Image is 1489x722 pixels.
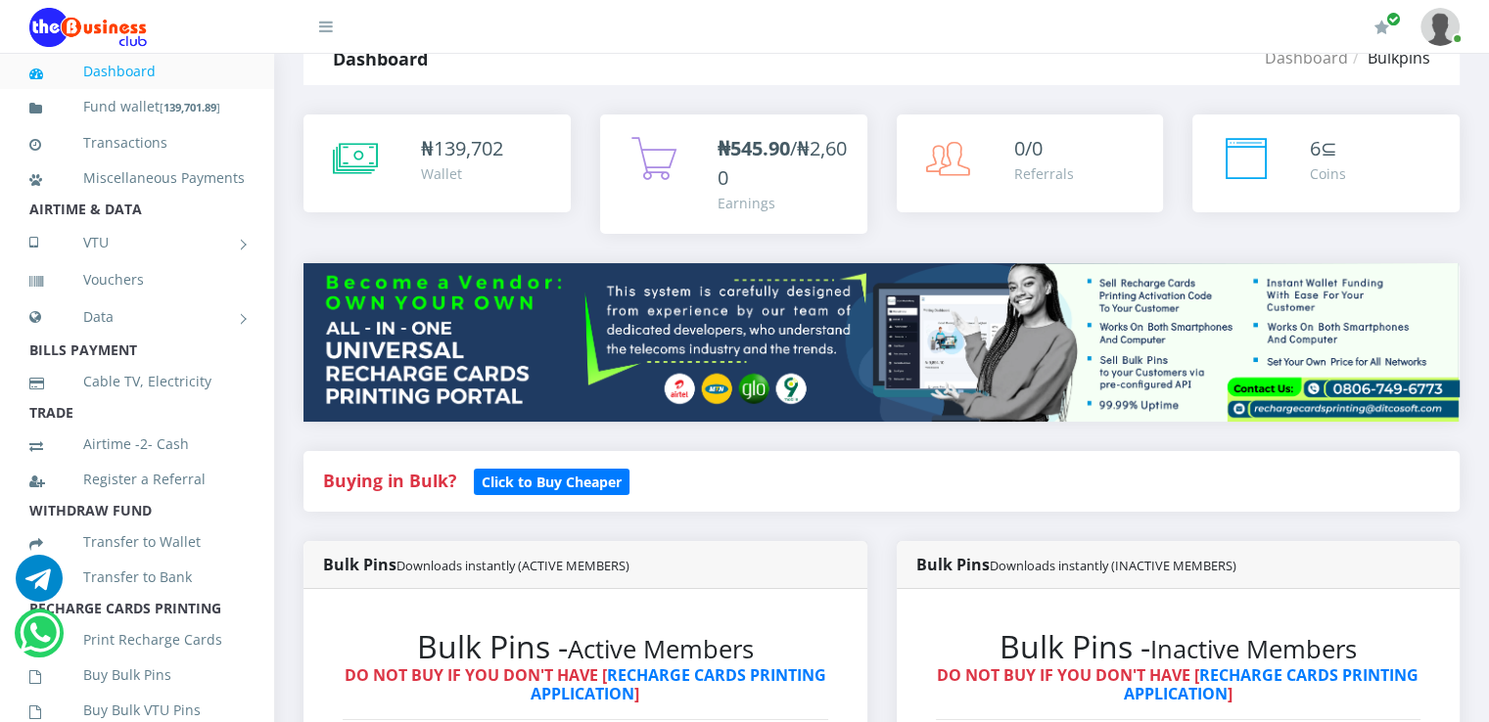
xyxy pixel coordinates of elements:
[1310,135,1321,161] span: 6
[396,557,629,574] small: Downloads instantly (ACTIVE MEMBERS)
[303,263,1460,422] img: multitenant_rcp.png
[1014,135,1043,161] span: 0/0
[20,624,60,656] a: Chat for support
[1386,12,1401,26] span: Renew/Upgrade Subscription
[160,100,220,114] small: [ ]
[1265,47,1348,68] a: Dashboard
[29,49,245,94] a: Dashboard
[29,422,245,467] a: Airtime -2- Cash
[897,114,1164,212] a: 0/0 Referrals
[1348,46,1430,69] li: Bulkpins
[434,135,503,161] span: 139,702
[29,218,245,267] a: VTU
[916,554,1236,575] strong: Bulk Pins
[333,47,428,70] strong: Dashboard
[345,664,826,704] strong: DO NOT BUY IF YOU DON'T HAVE [ ]
[163,100,216,114] b: 139,701.89
[1014,163,1074,184] div: Referrals
[421,134,503,163] div: ₦
[1150,632,1357,666] small: Inactive Members
[600,114,867,234] a: ₦545.90/₦2,600 Earnings
[29,8,147,47] img: Logo
[343,628,828,665] h2: Bulk Pins -
[531,664,826,704] a: RECHARGE CARDS PRINTING APPLICATION
[718,135,847,191] span: /₦2,600
[323,469,456,492] strong: Buying in Bulk?
[29,293,245,341] a: Data
[1310,163,1346,184] div: Coins
[990,557,1236,574] small: Downloads instantly (INACTIVE MEMBERS)
[29,84,245,130] a: Fund wallet[139,701.89]
[937,664,1419,704] strong: DO NOT BUY IF YOU DON'T HAVE [ ]
[323,554,629,575] strong: Bulk Pins
[29,457,245,502] a: Register a Referral
[474,469,629,492] a: Click to Buy Cheaper
[482,473,622,491] b: Click to Buy Cheaper
[29,120,245,165] a: Transactions
[16,569,63,602] a: Chat for support
[718,135,790,161] b: ₦545.90
[29,519,245,564] a: Transfer to Wallet
[718,193,848,213] div: Earnings
[1310,134,1346,163] div: ⊆
[421,163,503,184] div: Wallet
[568,632,754,666] small: Active Members
[29,555,245,600] a: Transfer to Bank
[1420,8,1460,46] img: User
[29,257,245,302] a: Vouchers
[29,653,245,698] a: Buy Bulk Pins
[1124,664,1419,704] a: RECHARGE CARDS PRINTING APPLICATION
[303,114,571,212] a: ₦139,702 Wallet
[29,359,245,404] a: Cable TV, Electricity
[29,617,245,662] a: Print Recharge Cards
[29,156,245,201] a: Miscellaneous Payments
[1374,20,1389,35] i: Renew/Upgrade Subscription
[936,628,1421,665] h2: Bulk Pins -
